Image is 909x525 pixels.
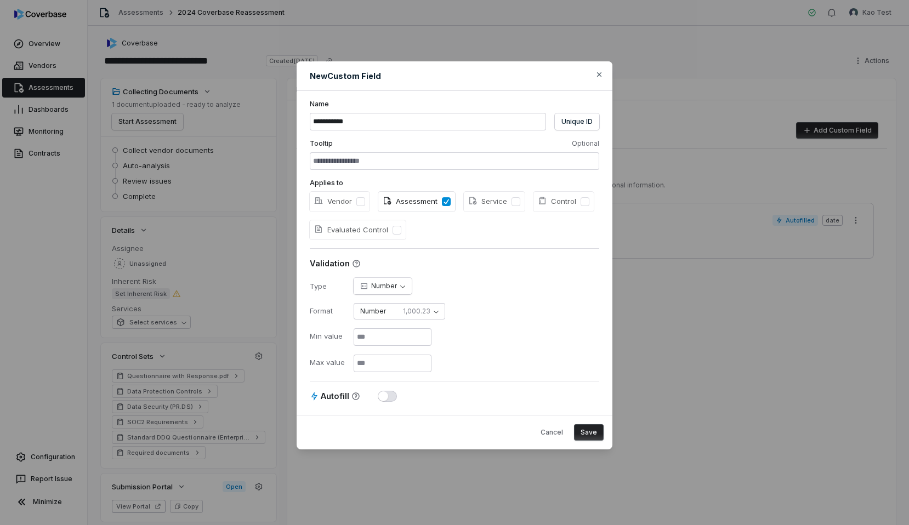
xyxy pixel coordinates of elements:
button: Evaluated Control [393,226,401,235]
span: Autofill [321,390,349,402]
button: Control [581,197,589,206]
label: Applies to [310,179,599,187]
dt: Max value [310,357,345,367]
span: Assessment [383,196,438,207]
span: Tooltip [310,139,333,148]
span: Optional [572,139,599,148]
dt: Type [310,281,345,291]
span: Control [538,196,576,207]
span: Service [468,196,507,207]
dt: Format [310,306,345,316]
button: Service [512,197,520,206]
span: Vendor [314,196,352,207]
span: New Custom Field [310,70,381,82]
label: Name [310,100,599,109]
span: Validation [310,258,350,269]
button: Assessment [442,197,451,206]
button: Save [574,424,604,441]
button: Unique ID [555,113,599,130]
span: Evaluated Control [314,225,388,236]
dt: Min value [310,331,345,341]
button: Vendor [356,197,365,206]
button: Autofill [378,391,397,402]
button: Cancel [534,424,570,441]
